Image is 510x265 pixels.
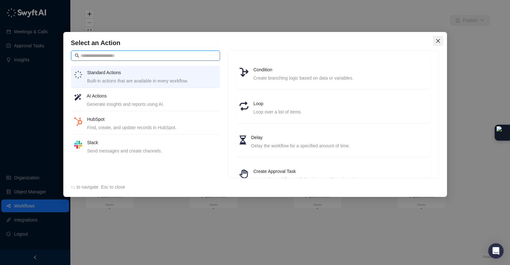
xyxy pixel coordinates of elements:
img: logo-small-inverted-DW8HDUn_.png [74,71,82,79]
h4: Standard Actions [87,69,217,76]
h4: HubSpot [87,116,217,123]
div: Open Intercom Messenger [488,243,504,259]
div: Built-in actions that are available in every workflow. [87,77,217,84]
h4: Slack [87,139,217,146]
button: Close [433,36,443,46]
div: Generate insights and reports using AI. [87,101,216,108]
h4: Select an Action [71,38,439,47]
span: Esc to close [101,184,125,190]
h4: Delay [251,134,428,141]
span: ↑↓ to navigate [71,184,98,190]
div: Send messages and create channels. [87,147,217,154]
h4: Loop [254,100,428,107]
span: search [75,53,79,58]
span: close [435,38,441,43]
div: Loop over a list of items. [254,108,428,115]
img: hubspot-DkpyWjJb.png [74,117,82,126]
div: Delay the workflow for a specified amount of time. [251,142,428,149]
h4: Create Approval Task [254,168,428,175]
img: slack-Cn3INd-T.png [74,141,82,149]
div: Find, create, and update records in HubSpot. [87,124,217,131]
div: Create branching logic based on data or variables. [254,74,428,82]
img: Extension Icon [497,126,508,139]
h4: AI Actions [87,92,216,99]
div: Pause the workflow until data is manually reviewed. [254,176,428,183]
h4: Condition [254,66,428,73]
